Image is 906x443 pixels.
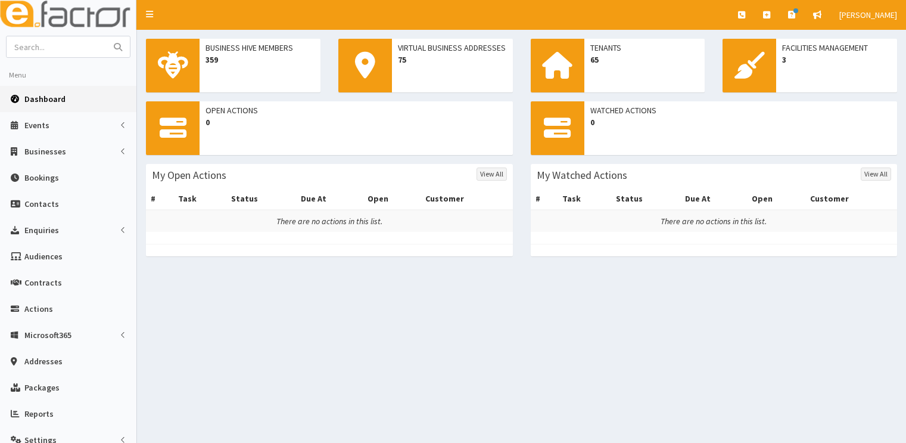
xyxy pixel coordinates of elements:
[363,188,421,210] th: Open
[24,225,59,236] span: Enquiries
[861,168,891,181] a: View All
[296,188,363,210] th: Due At
[206,54,315,66] span: 359
[680,188,747,210] th: Due At
[805,188,897,210] th: Customer
[24,356,63,367] span: Addresses
[152,170,226,181] h3: My Open Actions
[206,104,507,116] span: Open Actions
[782,42,891,54] span: Facilities Management
[226,188,295,210] th: Status
[146,188,173,210] th: #
[24,94,66,104] span: Dashboard
[24,146,66,157] span: Businesses
[24,303,53,314] span: Actions
[661,216,767,227] i: There are no actions in this list.
[24,120,49,131] span: Events
[590,42,699,54] span: Tenants
[590,54,699,66] span: 65
[173,188,227,210] th: Task
[558,188,611,210] th: Task
[24,330,71,340] span: Microsoft365
[839,10,897,20] span: [PERSON_NAME]
[24,199,59,209] span: Contacts
[477,168,507,181] a: View All
[398,42,507,54] span: Virtual Business Addresses
[24,251,63,262] span: Audiences
[531,188,558,210] th: #
[24,277,62,288] span: Contracts
[206,116,507,128] span: 0
[24,172,59,183] span: Bookings
[24,408,54,419] span: Reports
[206,42,315,54] span: Business Hive Members
[537,170,627,181] h3: My Watched Actions
[24,382,60,393] span: Packages
[276,216,382,227] i: There are no actions in this list.
[590,116,892,128] span: 0
[611,188,680,210] th: Status
[398,54,507,66] span: 75
[7,36,107,57] input: Search...
[782,54,891,66] span: 3
[590,104,892,116] span: Watched Actions
[421,188,512,210] th: Customer
[747,188,805,210] th: Open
